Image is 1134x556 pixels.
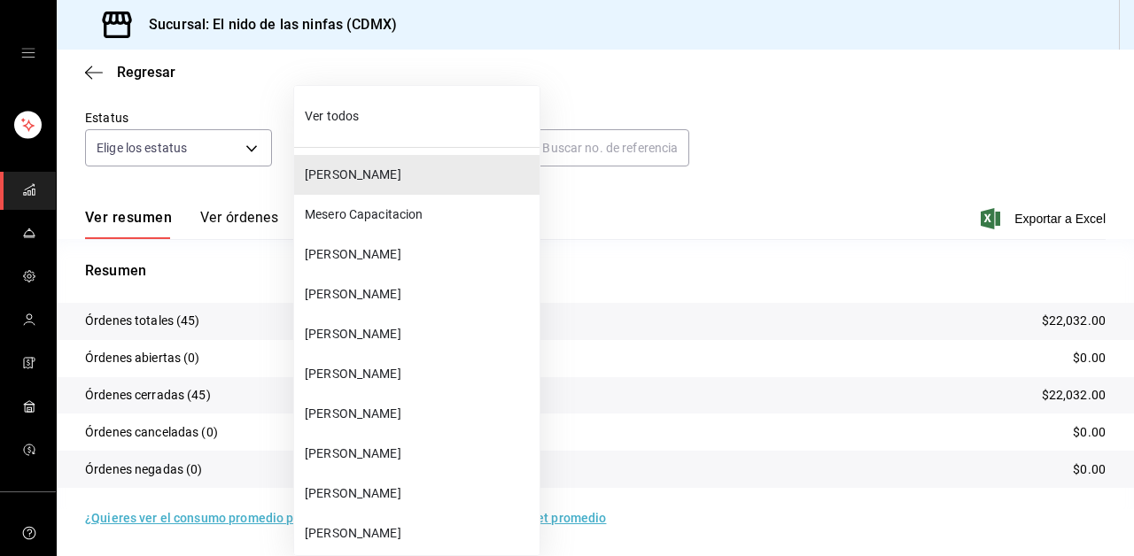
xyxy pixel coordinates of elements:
span: [PERSON_NAME] [305,365,532,383]
span: [PERSON_NAME] [305,285,532,304]
span: [PERSON_NAME] [305,166,532,184]
span: [PERSON_NAME] [305,524,532,543]
span: Ver todos [305,107,532,126]
span: [PERSON_NAME] [305,245,532,264]
span: [PERSON_NAME] [305,405,532,423]
span: [PERSON_NAME] [305,325,532,344]
span: [PERSON_NAME] [305,444,532,463]
span: Mesero Capacitacion [305,205,532,224]
span: [PERSON_NAME] [305,484,532,503]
